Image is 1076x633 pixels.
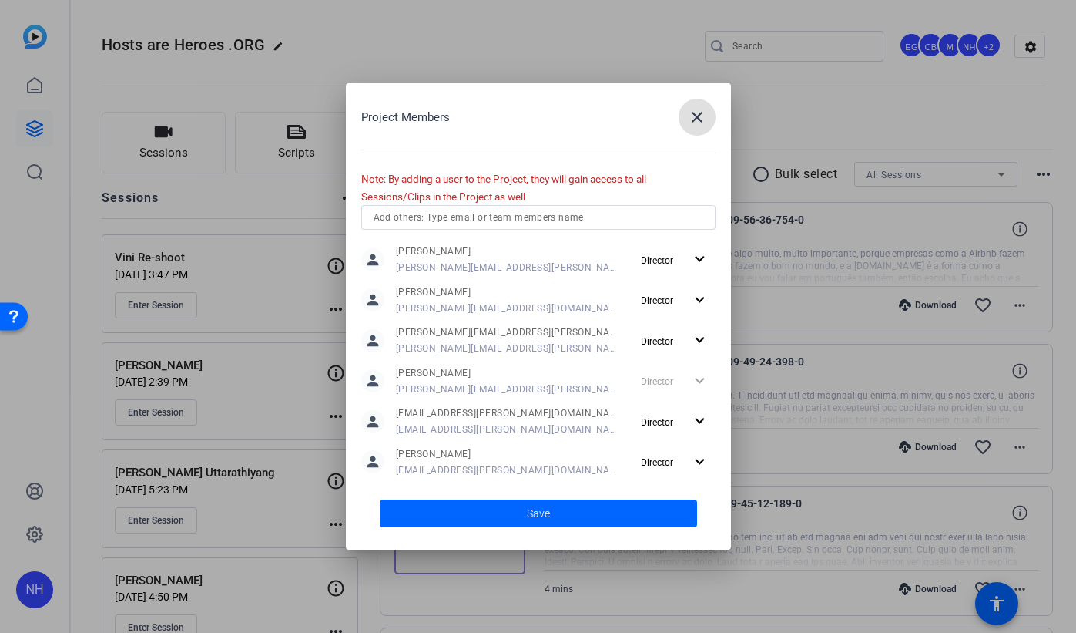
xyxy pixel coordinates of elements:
span: Director [641,295,673,306]
button: Director [635,286,716,314]
span: [PERSON_NAME][EMAIL_ADDRESS][PERSON_NAME][DOMAIN_NAME] [396,326,623,338]
span: [PERSON_NAME][EMAIL_ADDRESS][PERSON_NAME][DOMAIN_NAME] [396,383,623,396]
span: Director [641,457,673,468]
span: Director [641,336,673,347]
input: Add others: Type email or team members name [374,208,703,227]
span: Note: By adding a user to the Project, they will gain access to all Sessions/Clips in the Project... [361,173,646,203]
button: Director [635,327,716,355]
span: Director [641,417,673,428]
span: [PERSON_NAME] [396,286,623,298]
mat-icon: expand_more [690,291,709,310]
span: [PERSON_NAME] [396,245,623,258]
button: Save [380,500,697,527]
div: Project Members [361,99,716,136]
span: [PERSON_NAME] [396,448,623,460]
span: [PERSON_NAME][EMAIL_ADDRESS][PERSON_NAME][DOMAIN_NAME] [396,261,623,274]
span: Save [527,506,550,522]
span: [PERSON_NAME][EMAIL_ADDRESS][PERSON_NAME][DOMAIN_NAME] [396,342,623,355]
mat-icon: person [361,329,384,352]
mat-icon: person [361,369,384,392]
button: Director [635,408,716,436]
mat-icon: close [688,108,706,126]
mat-icon: expand_more [690,250,709,269]
span: [EMAIL_ADDRESS][PERSON_NAME][DOMAIN_NAME] [396,423,623,436]
mat-icon: person [361,450,384,473]
span: [EMAIL_ADDRESS][PERSON_NAME][DOMAIN_NAME] [396,407,623,419]
button: Director [635,246,716,274]
mat-icon: expand_more [690,331,709,350]
button: Director [635,448,716,476]
mat-icon: expand_more [690,412,709,431]
mat-icon: person [361,410,384,433]
span: [PERSON_NAME][EMAIL_ADDRESS][DOMAIN_NAME] [396,302,623,315]
mat-icon: person [361,248,384,271]
mat-icon: expand_more [690,453,709,472]
span: [PERSON_NAME] [396,367,623,379]
span: Director [641,255,673,266]
mat-icon: person [361,288,384,311]
span: [EMAIL_ADDRESS][PERSON_NAME][DOMAIN_NAME] [396,464,623,476]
